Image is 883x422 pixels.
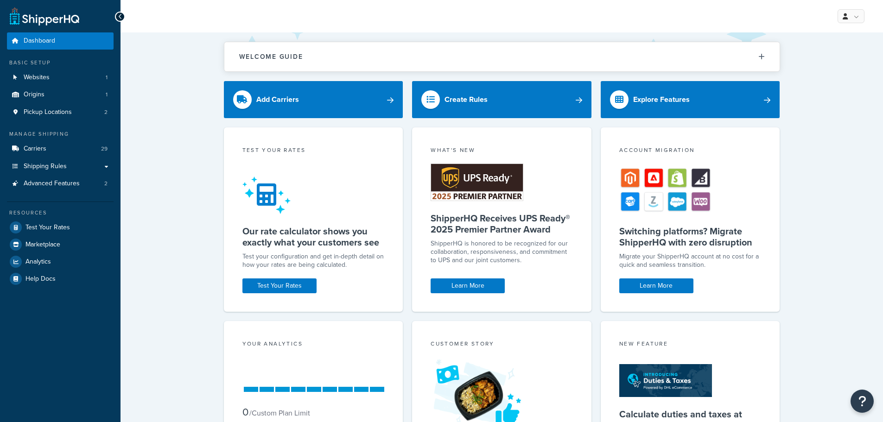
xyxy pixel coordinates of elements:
[242,404,248,420] span: 0
[7,104,114,121] a: Pickup Locations2
[7,175,114,192] li: Advanced Features
[7,69,114,86] a: Websites1
[242,340,385,350] div: Your Analytics
[24,74,50,82] span: Websites
[7,59,114,67] div: Basic Setup
[249,408,310,418] small: / Custom Plan Limit
[242,146,385,157] div: Test your rates
[431,239,573,265] p: ShipperHQ is honored to be recognized for our collaboration, responsiveness, and commitment to UP...
[239,53,303,60] h2: Welcome Guide
[7,104,114,121] li: Pickup Locations
[851,390,874,413] button: Open Resource Center
[7,271,114,287] a: Help Docs
[431,213,573,235] h5: ShipperHQ Receives UPS Ready® 2025 Premier Partner Award
[24,180,80,188] span: Advanced Features
[619,226,762,248] h5: Switching platforms? Migrate ShipperHQ with zero disruption
[24,91,44,99] span: Origins
[619,146,762,157] div: Account Migration
[24,37,55,45] span: Dashboard
[106,74,108,82] span: 1
[7,140,114,157] li: Carriers
[24,163,67,170] span: Shipping Rules
[431,340,573,350] div: Customer Story
[619,252,762,269] div: Migrate your ShipperHQ account at no cost for a quick and seamless transition.
[104,180,108,188] span: 2
[445,93,488,106] div: Create Rules
[619,278,693,293] a: Learn More
[7,175,114,192] a: Advanced Features2
[7,32,114,50] a: Dashboard
[7,253,114,270] a: Analytics
[7,69,114,86] li: Websites
[25,241,60,249] span: Marketplace
[101,145,108,153] span: 29
[633,93,690,106] div: Explore Features
[7,130,114,138] div: Manage Shipping
[7,209,114,217] div: Resources
[25,224,70,232] span: Test Your Rates
[242,226,385,248] h5: Our rate calculator shows you exactly what your customers see
[431,146,573,157] div: What's New
[224,42,780,71] button: Welcome Guide
[106,91,108,99] span: 1
[24,145,46,153] span: Carriers
[7,86,114,103] li: Origins
[619,340,762,350] div: New Feature
[7,236,114,253] a: Marketplace
[242,252,385,269] div: Test your configuration and get in-depth detail on how your rates are being calculated.
[601,81,780,118] a: Explore Features
[224,81,403,118] a: Add Carriers
[431,278,505,293] a: Learn More
[242,278,317,293] a: Test Your Rates
[412,81,591,118] a: Create Rules
[25,258,51,266] span: Analytics
[24,108,72,116] span: Pickup Locations
[7,158,114,175] a: Shipping Rules
[7,219,114,236] a: Test Your Rates
[25,275,56,283] span: Help Docs
[256,93,299,106] div: Add Carriers
[7,140,114,157] a: Carriers29
[104,108,108,116] span: 2
[7,86,114,103] a: Origins1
